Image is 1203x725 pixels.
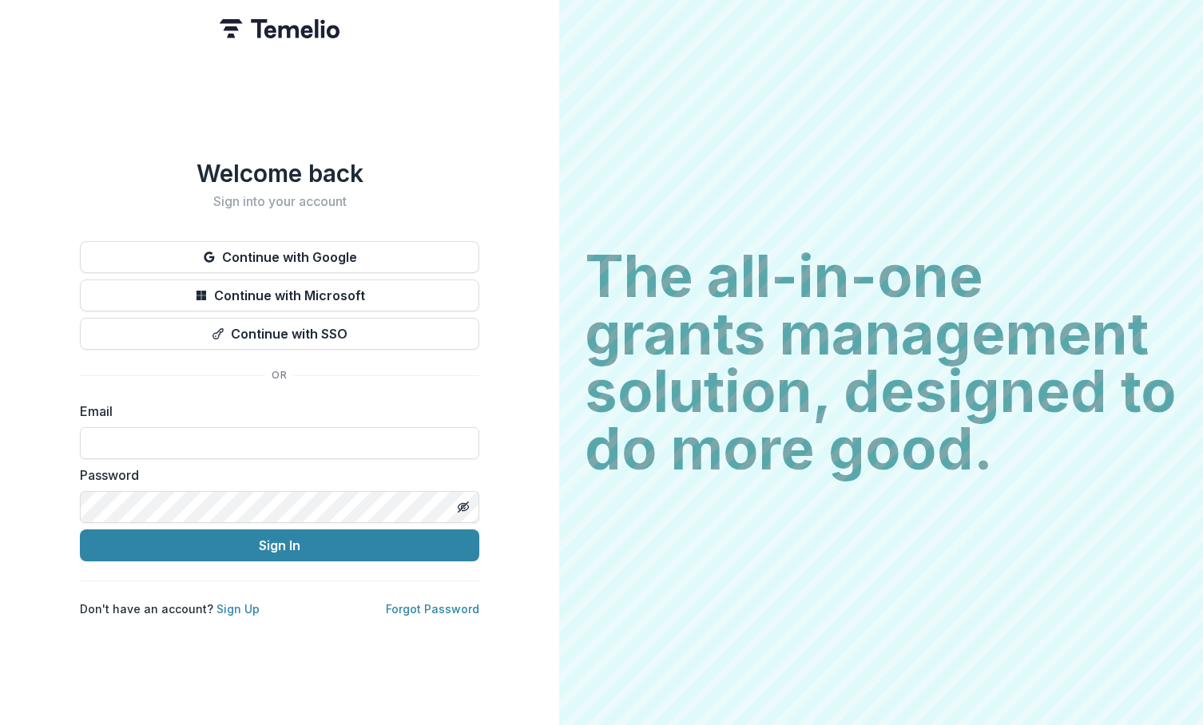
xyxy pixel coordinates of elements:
[80,194,479,209] h2: Sign into your account
[220,19,339,38] img: Temelio
[80,241,479,273] button: Continue with Google
[216,602,260,616] a: Sign Up
[451,494,476,520] button: Toggle password visibility
[386,602,479,616] a: Forgot Password
[80,279,479,311] button: Continue with Microsoft
[80,529,479,561] button: Sign In
[80,466,470,485] label: Password
[80,159,479,188] h1: Welcome back
[80,318,479,350] button: Continue with SSO
[80,600,260,617] p: Don't have an account?
[80,402,470,421] label: Email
